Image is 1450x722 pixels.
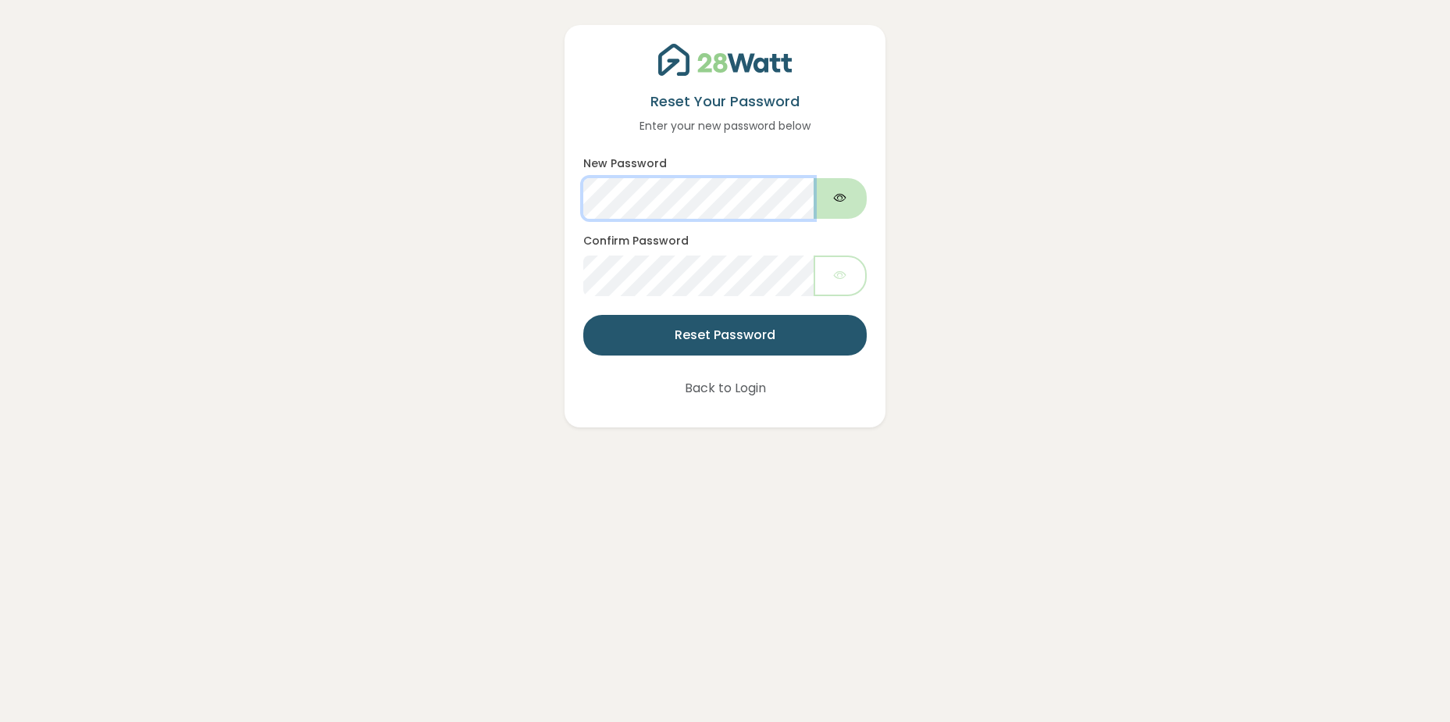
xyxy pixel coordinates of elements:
label: Confirm Password [583,233,689,249]
h5: Reset Your Password [583,91,866,111]
p: Enter your new password below [583,117,866,134]
button: Reset Password [583,315,866,356]
img: 28Watt [658,44,792,76]
label: New Password [583,155,667,172]
button: Back to Login [664,368,786,409]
